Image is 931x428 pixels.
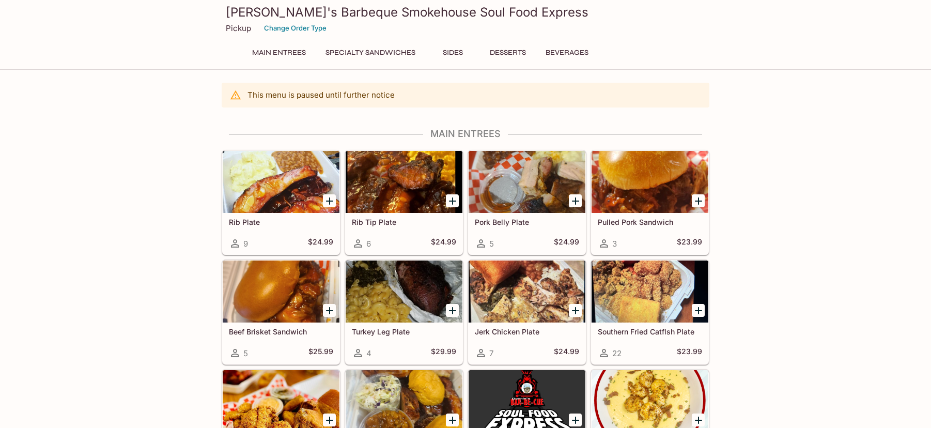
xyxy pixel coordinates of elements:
h5: Pork Belly Plate [475,218,579,226]
a: Rib Plate9$24.99 [222,150,340,255]
button: Add Southern Fried Chicken Plate [323,414,336,426]
h5: $25.99 [308,347,333,359]
span: 7 [489,348,493,358]
button: Specialty Sandwiches [320,45,421,60]
div: Rib Tip Plate [346,151,462,213]
span: 6 [366,239,371,249]
h4: Main Entrees [222,128,709,140]
h5: $24.99 [554,237,579,250]
a: Rib Tip Plate6$24.99 [345,150,463,255]
button: Add Turkey Leg Plate [446,304,459,317]
h5: $29.99 [431,347,456,359]
h5: $23.99 [677,237,702,250]
div: Turkey Leg Plate [346,261,462,323]
h3: [PERSON_NAME]'s Barbeque Smokehouse Soul Food Express [226,4,705,20]
button: Sides [429,45,476,60]
h5: Rib Plate [229,218,333,226]
button: Add "Both Sides of the Track" [569,414,582,426]
span: 3 [612,239,617,249]
button: Add Shrimp And Grits [692,414,705,426]
span: 5 [243,348,248,358]
a: Turkey Leg Plate4$29.99 [345,260,463,364]
div: Southern Fried Catflsh Plate [592,261,708,323]
span: 4 [366,348,371,358]
a: Beef Brisket Sandwich5$25.99 [222,260,340,364]
h5: Rib Tip Plate [352,218,456,226]
span: 5 [489,239,494,249]
button: Add Pork Belly Plate [569,194,582,207]
button: Add The "Conductors" Combo Plate [446,414,459,426]
button: Add Pulled Pork Sandwich [692,194,705,207]
button: Add Southern Fried Catflsh Plate [692,304,705,317]
p: This menu is paused until further notice [247,90,395,100]
button: Add Rib Plate [323,194,336,207]
p: Pickup [226,23,251,33]
button: Add Rib Tip Plate [446,194,459,207]
button: Add Beef Brisket Sandwich [323,304,336,317]
div: Pulled Pork Sandwich [592,151,708,213]
div: Rib Plate [223,151,339,213]
h5: $24.99 [431,237,456,250]
h5: Jerk Chicken Plate [475,327,579,336]
div: Beef Brisket Sandwich [223,261,339,323]
button: Desserts [484,45,532,60]
h5: $24.99 [308,237,333,250]
a: Pulled Pork Sandwich3$23.99 [591,150,709,255]
button: Change Order Type [259,20,331,36]
button: Main Entrees [246,45,312,60]
h5: $24.99 [554,347,579,359]
span: 9 [243,239,248,249]
a: Pork Belly Plate5$24.99 [468,150,586,255]
h5: Southern Fried Catflsh Plate [598,327,702,336]
span: 22 [612,348,622,358]
div: Pork Belly Plate [469,151,585,213]
h5: Turkey Leg Plate [352,327,456,336]
a: Southern Fried Catflsh Plate22$23.99 [591,260,709,364]
a: Jerk Chicken Plate7$24.99 [468,260,586,364]
h5: $23.99 [677,347,702,359]
button: Beverages [540,45,594,60]
h5: Pulled Pork Sandwich [598,218,702,226]
h5: Beef Brisket Sandwich [229,327,333,336]
div: Jerk Chicken Plate [469,261,585,323]
button: Add Jerk Chicken Plate [569,304,582,317]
